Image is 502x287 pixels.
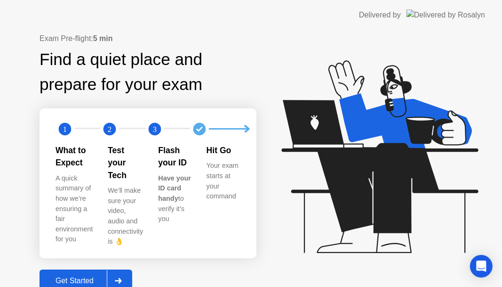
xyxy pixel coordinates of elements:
div: Find a quiet place and prepare for your exam [40,47,256,97]
div: Hit Go [207,144,239,156]
b: Have your ID card handy [158,174,191,202]
text: 1 [63,125,67,134]
div: to verify it’s you [158,173,191,224]
div: A quick summary of how we’re ensuring a fair environment for you [56,173,93,245]
div: Open Intercom Messenger [470,255,493,278]
text: 2 [108,125,112,134]
text: 3 [152,125,156,134]
div: Delivered by [359,9,401,21]
div: Get Started [42,277,107,285]
img: Delivered by Rosalyn [406,9,485,20]
div: We’ll make sure your video, audio and connectivity is 👌 [108,186,143,247]
b: 5 min [93,34,113,42]
div: Flash your ID [158,144,191,169]
div: What to Expect [56,144,93,169]
div: Test your Tech [108,144,143,181]
div: Your exam starts at your command [207,161,239,201]
div: Exam Pre-flight: [40,33,256,44]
